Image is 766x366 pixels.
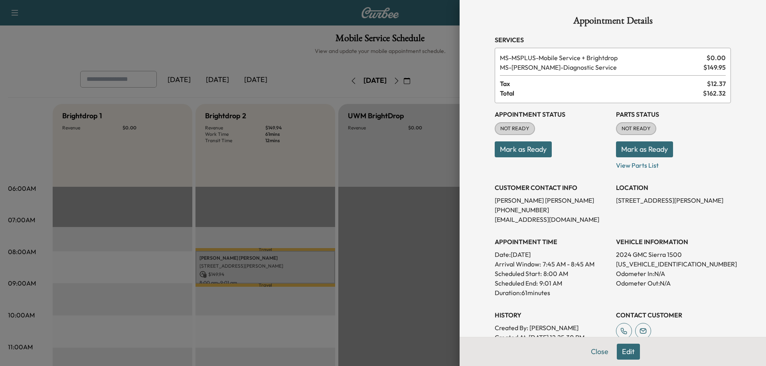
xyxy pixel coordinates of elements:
p: [EMAIL_ADDRESS][DOMAIN_NAME] [495,215,610,224]
button: Edit [617,344,640,360]
p: Created By : [PERSON_NAME] [495,323,610,333]
span: $ 0.00 [707,53,726,63]
span: $ 162.32 [703,88,726,98]
span: Diagnostic Service [500,63,700,72]
span: NOT READY [496,125,534,133]
h3: LOCATION [616,183,731,192]
p: 8:00 AM [543,269,568,278]
h3: Services [495,35,731,45]
span: 7:45 AM - 8:45 AM [543,259,594,269]
p: Scheduled End: [495,278,538,288]
p: Odometer In: N/A [616,269,731,278]
p: [US_VEHICLE_IDENTIFICATION_NUMBER] [616,259,731,269]
h3: VEHICLE INFORMATION [616,237,731,247]
p: [PHONE_NUMBER] [495,205,610,215]
h3: Appointment Status [495,110,610,119]
h3: CUSTOMER CONTACT INFO [495,183,610,192]
span: $ 12.37 [707,79,726,88]
p: [PERSON_NAME] [PERSON_NAME] [495,196,610,205]
h1: Appointment Details [495,16,731,29]
button: Mark as Ready [495,141,552,157]
p: Scheduled Start: [495,269,542,278]
p: Date: [DATE] [495,250,610,259]
h3: APPOINTMENT TIME [495,237,610,247]
span: Tax [500,79,707,88]
span: $ 149.95 [703,63,726,72]
p: Created At : [DATE] 12:25:30 PM [495,333,610,342]
button: Mark as Ready [616,141,673,157]
p: View Parts List [616,157,731,170]
p: 2024 GMC Sierra 1500 [616,250,731,259]
p: 9:01 AM [539,278,562,288]
p: Odometer Out: N/A [616,278,731,288]
h3: History [495,310,610,320]
span: Mobile Service + Brightdrop [500,53,703,63]
p: Arrival Window: [495,259,610,269]
h3: CONTACT CUSTOMER [616,310,731,320]
span: Total [500,88,703,98]
span: NOT READY [617,125,655,133]
button: Close [586,344,614,360]
h3: Parts Status [616,110,731,119]
p: [STREET_ADDRESS][PERSON_NAME] [616,196,731,205]
p: Duration: 61 minutes [495,288,610,297]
